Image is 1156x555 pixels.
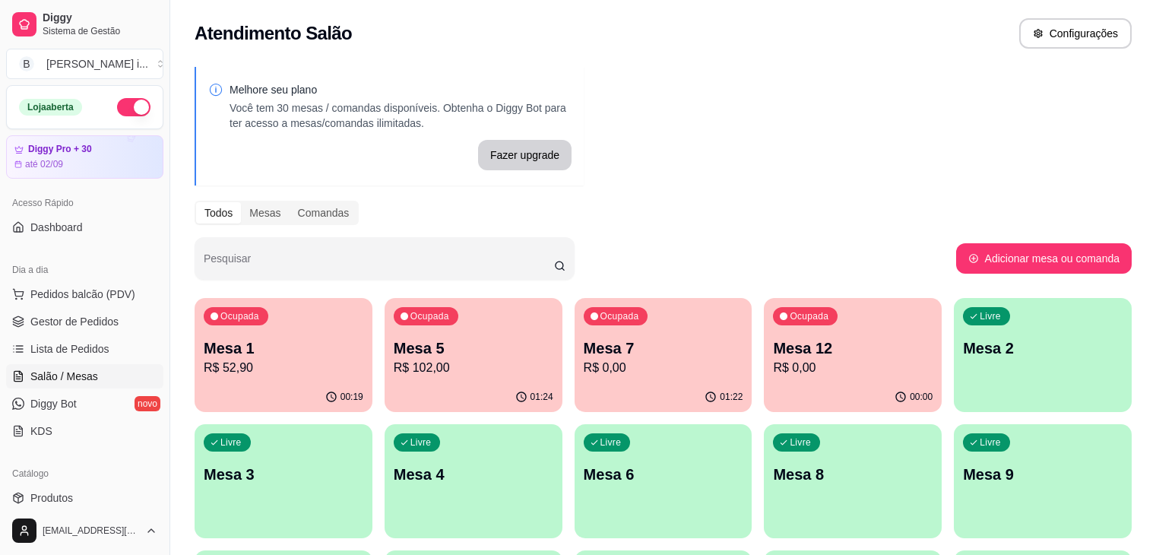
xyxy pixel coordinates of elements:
p: Mesa 7 [584,338,743,359]
span: KDS [30,423,52,439]
a: Salão / Mesas [6,364,163,388]
input: Pesquisar [204,257,554,272]
span: Gestor de Pedidos [30,314,119,329]
button: LivreMesa 8 [764,424,942,538]
div: Dia a dia [6,258,163,282]
h2: Atendimento Salão [195,21,352,46]
p: Mesa 5 [394,338,553,359]
p: Livre [220,436,242,449]
span: Diggy Bot [30,396,77,411]
button: Fazer upgrade [478,140,572,170]
p: Melhore seu plano [230,82,572,97]
p: Livre [980,310,1001,322]
p: 00:00 [910,391,933,403]
p: 01:22 [720,391,743,403]
a: Gestor de Pedidos [6,309,163,334]
span: Dashboard [30,220,83,235]
p: Mesa 6 [584,464,743,485]
p: Ocupada [410,310,449,322]
p: Livre [410,436,432,449]
p: Livre [600,436,622,449]
button: Adicionar mesa ou comanda [956,243,1132,274]
p: Mesa 1 [204,338,363,359]
div: Acesso Rápido [6,191,163,215]
button: OcupadaMesa 5R$ 102,0001:24 [385,298,562,412]
p: Livre [980,436,1001,449]
span: B [19,56,34,71]
button: LivreMesa 2 [954,298,1132,412]
p: R$ 102,00 [394,359,553,377]
a: Lista de Pedidos [6,337,163,361]
span: Salão / Mesas [30,369,98,384]
button: OcupadaMesa 12R$ 0,0000:00 [764,298,942,412]
button: LivreMesa 3 [195,424,372,538]
span: [EMAIL_ADDRESS][DOMAIN_NAME] [43,525,139,537]
p: Livre [790,436,811,449]
button: OcupadaMesa 1R$ 52,9000:19 [195,298,372,412]
p: Mesa 4 [394,464,553,485]
button: [EMAIL_ADDRESS][DOMAIN_NAME] [6,512,163,549]
button: LivreMesa 4 [385,424,562,538]
a: Produtos [6,486,163,510]
span: Lista de Pedidos [30,341,109,357]
div: Catálogo [6,461,163,486]
div: [PERSON_NAME] i ... [46,56,148,71]
article: Diggy Pro + 30 [28,144,92,155]
button: LivreMesa 9 [954,424,1132,538]
div: Todos [196,202,241,224]
span: Sistema de Gestão [43,25,157,37]
a: Diggy Botnovo [6,392,163,416]
button: LivreMesa 6 [575,424,752,538]
span: Diggy [43,11,157,25]
p: R$ 0,00 [773,359,933,377]
p: Ocupada [600,310,639,322]
p: R$ 0,00 [584,359,743,377]
a: Dashboard [6,215,163,239]
p: Mesa 2 [963,338,1123,359]
a: Diggy Pro + 30até 02/09 [6,135,163,179]
p: 00:19 [340,391,363,403]
p: Você tem 30 mesas / comandas disponíveis. Obtenha o Diggy Bot para ter acesso a mesas/comandas il... [230,100,572,131]
a: KDS [6,419,163,443]
span: Produtos [30,490,73,506]
p: Mesa 8 [773,464,933,485]
button: Configurações [1019,18,1132,49]
p: Ocupada [790,310,828,322]
button: Alterar Status [117,98,150,116]
p: Mesa 3 [204,464,363,485]
p: Mesa 9 [963,464,1123,485]
a: DiggySistema de Gestão [6,6,163,43]
article: até 02/09 [25,158,63,170]
p: R$ 52,90 [204,359,363,377]
button: Select a team [6,49,163,79]
p: Ocupada [220,310,259,322]
div: Mesas [241,202,289,224]
button: OcupadaMesa 7R$ 0,0001:22 [575,298,752,412]
div: Comandas [290,202,358,224]
div: Loja aberta [19,99,82,116]
span: Pedidos balcão (PDV) [30,287,135,302]
p: 01:24 [530,391,553,403]
button: Pedidos balcão (PDV) [6,282,163,306]
p: Mesa 12 [773,338,933,359]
